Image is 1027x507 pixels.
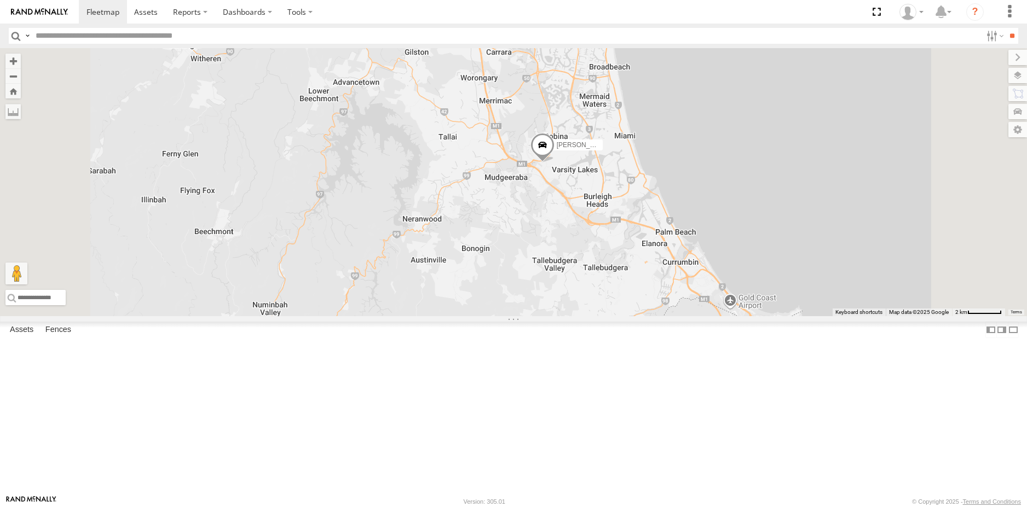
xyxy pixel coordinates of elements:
[557,141,611,149] span: [PERSON_NAME]
[985,322,996,337] label: Dock Summary Table to the Left
[963,498,1021,505] a: Terms and Conditions
[6,496,56,507] a: Visit our Website
[5,68,21,84] button: Zoom out
[996,322,1007,337] label: Dock Summary Table to the Right
[1008,322,1019,337] label: Hide Summary Table
[5,263,27,284] button: Drag Pegman onto the map to open Street View
[5,104,21,119] label: Measure
[40,322,77,337] label: Fences
[11,8,68,16] img: rand-logo.svg
[952,308,1005,316] button: Map Scale: 2 km per 59 pixels
[4,322,39,337] label: Assets
[955,309,967,315] span: 2 km
[966,3,984,21] i: ?
[1011,310,1022,314] a: Terms
[464,498,505,505] div: Version: 305.01
[835,308,882,316] button: Keyboard shortcuts
[912,498,1021,505] div: © Copyright 2025 -
[5,84,21,98] button: Zoom Home
[5,54,21,68] button: Zoom in
[1008,122,1027,137] label: Map Settings
[896,4,927,20] div: Ricky Cassells
[982,28,1006,44] label: Search Filter Options
[889,309,949,315] span: Map data ©2025 Google
[23,28,32,44] label: Search Query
